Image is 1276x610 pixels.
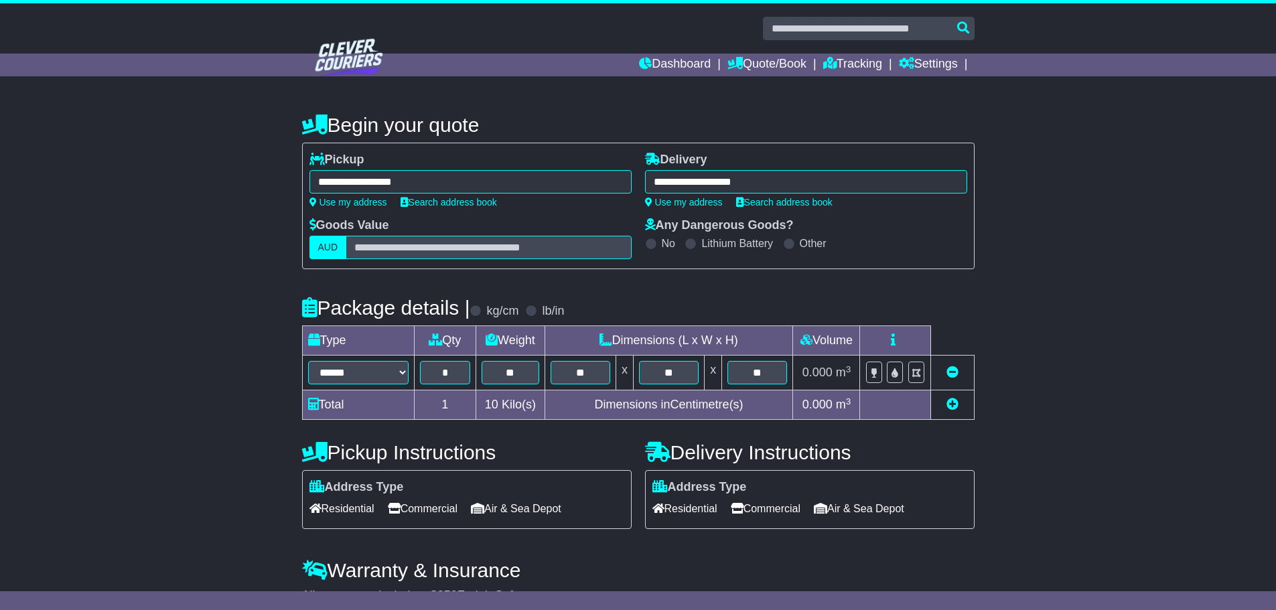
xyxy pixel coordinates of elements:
[946,398,959,411] a: Add new item
[899,54,958,76] a: Settings
[645,197,723,208] a: Use my address
[302,441,632,463] h4: Pickup Instructions
[542,304,564,319] label: lb/in
[836,366,851,379] span: m
[309,236,347,259] label: AUD
[476,326,545,356] td: Weight
[802,366,833,379] span: 0.000
[705,356,722,390] td: x
[302,326,414,356] td: Type
[309,218,389,233] label: Goods Value
[652,498,717,519] span: Residential
[302,114,975,136] h4: Begin your quote
[486,304,518,319] label: kg/cm
[401,197,497,208] a: Search address book
[793,326,860,356] td: Volume
[736,197,833,208] a: Search address book
[846,364,851,374] sup: 3
[545,326,793,356] td: Dimensions (L x W x H)
[836,398,851,411] span: m
[302,559,975,581] h4: Warranty & Insurance
[616,356,633,390] td: x
[645,441,975,463] h4: Delivery Instructions
[731,498,800,519] span: Commercial
[302,589,975,603] div: All our quotes include a $ FreightSafe warranty.
[309,153,364,167] label: Pickup
[662,237,675,250] label: No
[414,390,476,420] td: 1
[437,589,457,602] span: 250
[485,398,498,411] span: 10
[652,480,747,495] label: Address Type
[846,396,851,406] sup: 3
[802,398,833,411] span: 0.000
[727,54,806,76] a: Quote/Book
[545,390,793,420] td: Dimensions in Centimetre(s)
[309,480,404,495] label: Address Type
[645,153,707,167] label: Delivery
[388,498,457,519] span: Commercial
[701,237,773,250] label: Lithium Battery
[645,218,794,233] label: Any Dangerous Goods?
[946,366,959,379] a: Remove this item
[471,498,561,519] span: Air & Sea Depot
[814,498,904,519] span: Air & Sea Depot
[309,197,387,208] a: Use my address
[302,390,414,420] td: Total
[309,498,374,519] span: Residential
[302,297,470,319] h4: Package details |
[823,54,882,76] a: Tracking
[639,54,711,76] a: Dashboard
[414,326,476,356] td: Qty
[476,390,545,420] td: Kilo(s)
[800,237,827,250] label: Other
